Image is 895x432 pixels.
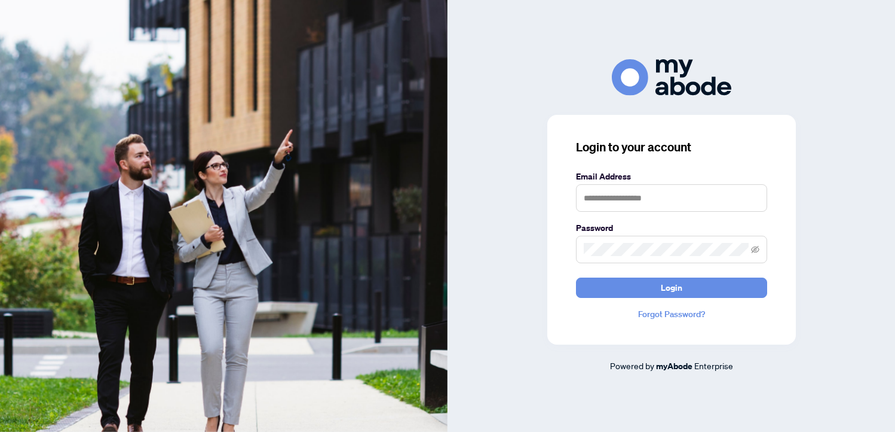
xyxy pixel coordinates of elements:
a: myAbode [656,360,692,373]
h3: Login to your account [576,139,767,156]
span: Powered by [610,360,654,371]
span: eye-invisible [751,245,759,254]
label: Password [576,221,767,235]
a: Forgot Password? [576,308,767,321]
label: Email Address [576,170,767,183]
span: Login [661,278,682,297]
img: ma-logo [612,59,731,96]
span: Enterprise [694,360,733,371]
button: Login [576,278,767,298]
